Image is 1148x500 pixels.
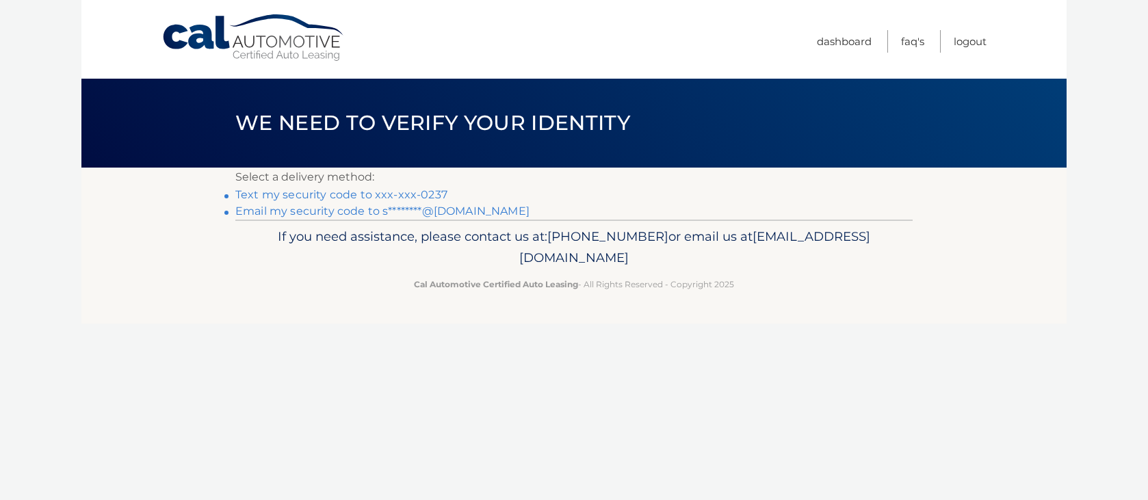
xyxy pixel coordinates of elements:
p: - All Rights Reserved - Copyright 2025 [244,277,904,291]
span: We need to verify your identity [235,110,630,135]
span: [PHONE_NUMBER] [547,228,668,244]
strong: Cal Automotive Certified Auto Leasing [414,279,578,289]
a: Email my security code to s********@[DOMAIN_NAME] [235,205,530,218]
a: FAQ's [901,30,924,53]
a: Text my security code to xxx-xxx-0237 [235,188,447,201]
a: Cal Automotive [161,14,346,62]
a: Logout [954,30,987,53]
a: Dashboard [817,30,872,53]
p: If you need assistance, please contact us at: or email us at [244,226,904,269]
p: Select a delivery method: [235,168,913,187]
